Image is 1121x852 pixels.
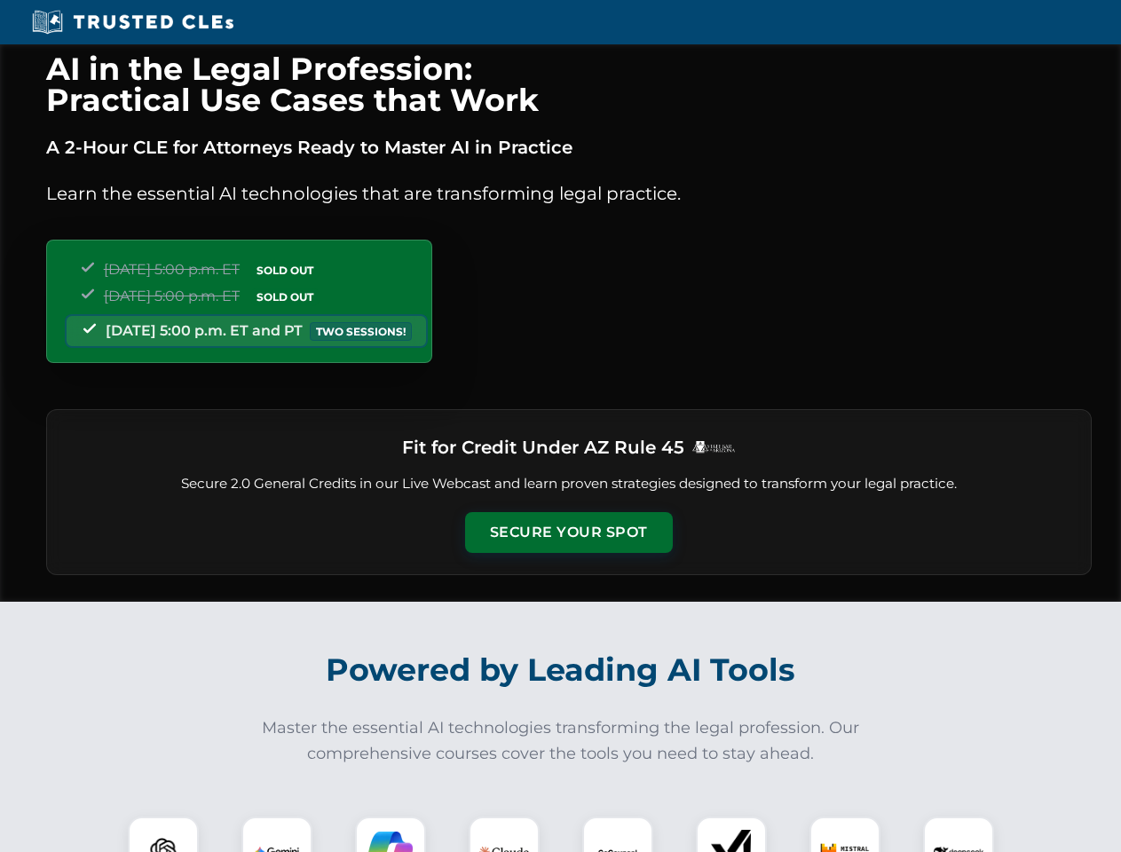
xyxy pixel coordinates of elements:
[46,179,1092,208] p: Learn the essential AI technologies that are transforming legal practice.
[46,53,1092,115] h1: AI in the Legal Profession: Practical Use Cases that Work
[402,431,684,463] h3: Fit for Credit Under AZ Rule 45
[104,261,240,278] span: [DATE] 5:00 p.m. ET
[465,512,673,553] button: Secure Your Spot
[104,288,240,304] span: [DATE] 5:00 p.m. ET
[27,9,239,35] img: Trusted CLEs
[250,261,320,280] span: SOLD OUT
[46,133,1092,162] p: A 2-Hour CLE for Attorneys Ready to Master AI in Practice
[69,639,1053,701] h2: Powered by Leading AI Tools
[250,288,320,306] span: SOLD OUT
[68,474,1070,494] p: Secure 2.0 General Credits in our Live Webcast and learn proven strategies designed to transform ...
[250,715,872,767] p: Master the essential AI technologies transforming the legal profession. Our comprehensive courses...
[691,440,736,454] img: Logo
